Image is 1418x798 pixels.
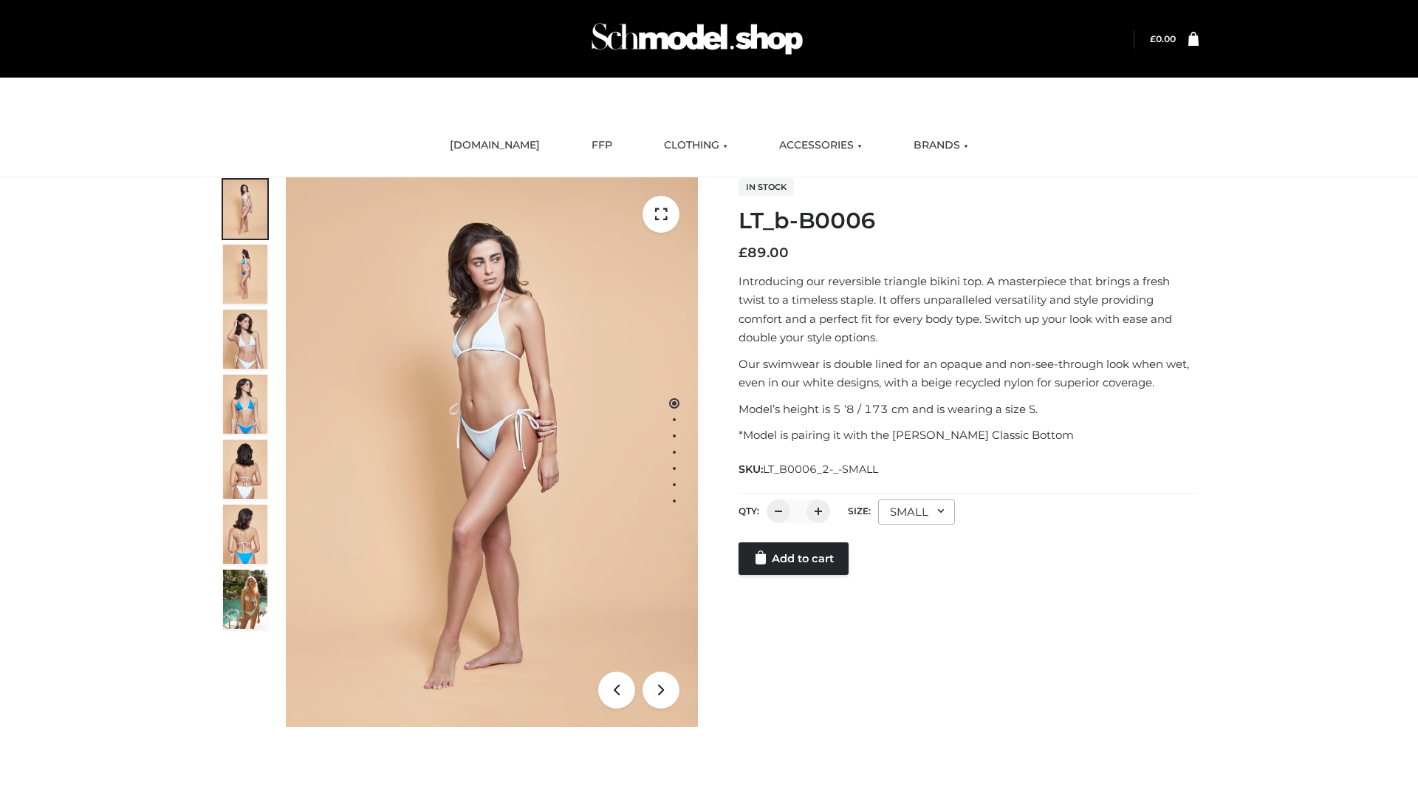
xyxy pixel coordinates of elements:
img: ArielClassicBikiniTop_CloudNine_AzureSky_OW114ECO_3-scaled.jpg [223,310,267,369]
img: Schmodel Admin 964 [586,10,808,68]
span: In stock [739,178,794,196]
p: Our swimwear is double lined for an opaque and non-see-through look when wet, even in our white d... [739,355,1199,392]
img: Arieltop_CloudNine_AzureSky2.jpg [223,570,267,629]
p: Model’s height is 5 ‘8 / 173 cm and is wearing a size S. [739,400,1199,419]
label: Size: [848,505,871,516]
a: [DOMAIN_NAME] [439,129,551,162]
span: SKU: [739,460,880,478]
bdi: 89.00 [739,245,789,261]
a: £0.00 [1150,33,1176,44]
a: FFP [580,129,623,162]
label: QTY: [739,505,759,516]
a: BRANDS [902,129,979,162]
img: ArielClassicBikiniTop_CloudNine_AzureSky_OW114ECO_1 [286,177,698,727]
span: £ [739,245,747,261]
bdi: 0.00 [1150,33,1176,44]
span: £ [1150,33,1156,44]
span: LT_B0006_2-_-SMALL [763,463,878,476]
img: ArielClassicBikiniTop_CloudNine_AzureSky_OW114ECO_7-scaled.jpg [223,440,267,499]
a: CLOTHING [653,129,739,162]
img: ArielClassicBikiniTop_CloudNine_AzureSky_OW114ECO_2-scaled.jpg [223,245,267,304]
a: Add to cart [739,542,849,575]
h1: LT_b-B0006 [739,208,1199,234]
img: ArielClassicBikiniTop_CloudNine_AzureSky_OW114ECO_8-scaled.jpg [223,505,267,564]
p: *Model is pairing it with the [PERSON_NAME] Classic Bottom [739,426,1199,445]
img: ArielClassicBikiniTop_CloudNine_AzureSky_OW114ECO_1-scaled.jpg [223,180,267,239]
img: ArielClassicBikiniTop_CloudNine_AzureSky_OW114ECO_4-scaled.jpg [223,375,267,434]
a: ACCESSORIES [768,129,873,162]
p: Introducing our reversible triangle bikini top. A masterpiece that brings a fresh twist to a time... [739,272,1199,347]
div: SMALL [878,499,955,525]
